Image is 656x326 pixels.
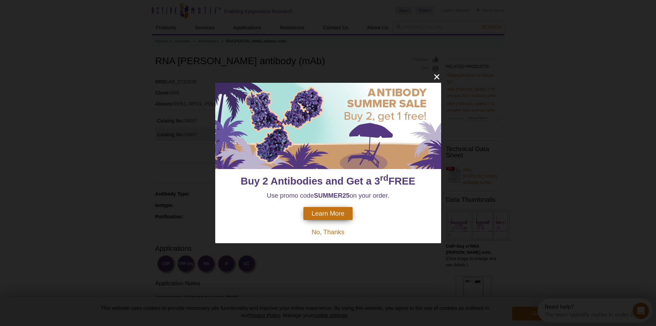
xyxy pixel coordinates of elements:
[380,174,388,183] sup: rd
[7,6,101,11] div: Need help?
[433,72,441,81] button: close
[267,192,389,199] span: Use promo code on your order.
[3,3,121,22] div: Open Intercom Messenger
[312,210,344,217] span: Learn More
[241,175,415,187] span: Buy 2 Antibodies and Get a 3 FREE
[314,192,350,199] strong: SUMMER25
[312,228,344,236] span: No, Thanks
[7,11,101,19] div: The team typically replies in under 2m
